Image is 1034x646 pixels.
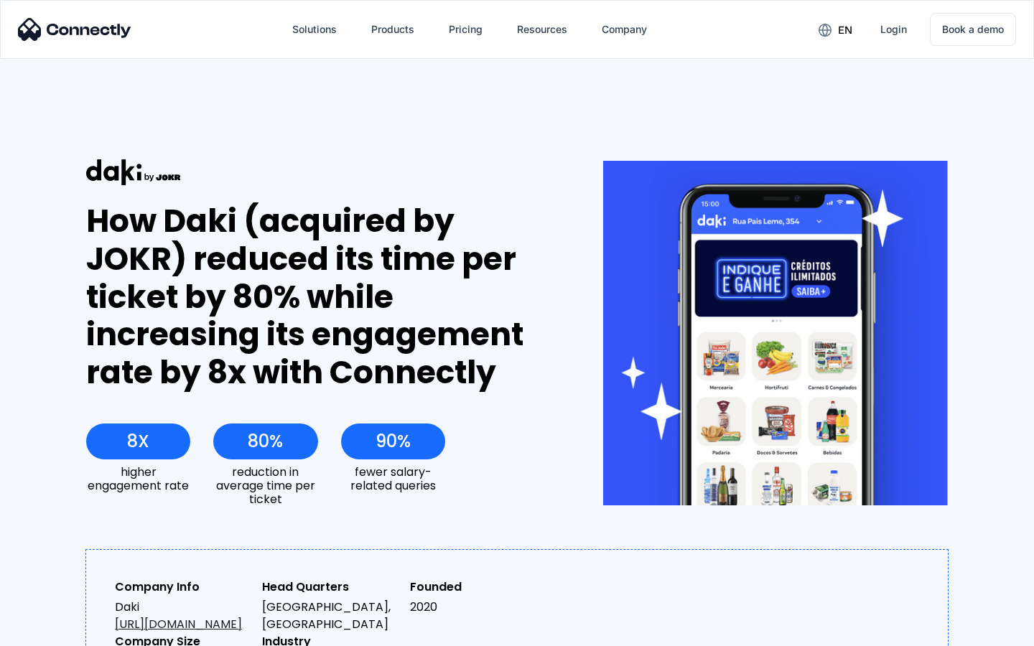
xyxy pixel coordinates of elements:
div: Products [371,19,414,39]
a: [URL][DOMAIN_NAME] [115,616,242,632]
div: Company Info [115,579,251,596]
a: Pricing [437,12,494,47]
div: Resources [517,19,567,39]
div: Company [602,19,647,39]
div: Daki [115,599,251,633]
div: higher engagement rate [86,465,190,492]
div: 8X [127,431,149,451]
div: Founded [410,579,546,596]
div: 90% [376,431,411,451]
div: fewer salary-related queries [341,465,445,492]
div: reduction in average time per ticket [213,465,317,507]
div: 80% [248,431,283,451]
div: en [838,20,852,40]
a: Login [869,12,918,47]
div: How Daki (acquired by JOKR) reduced its time per ticket by 80% while increasing its engagement ra... [86,202,551,392]
div: [GEOGRAPHIC_DATA], [GEOGRAPHIC_DATA] [262,599,398,633]
div: Login [880,19,907,39]
div: Pricing [449,19,483,39]
ul: Language list [29,621,86,641]
img: Connectly Logo [18,18,131,41]
div: 2020 [410,599,546,616]
div: Head Quarters [262,579,398,596]
div: Solutions [292,19,337,39]
a: Book a demo [930,13,1016,46]
aside: Language selected: English [14,621,86,641]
